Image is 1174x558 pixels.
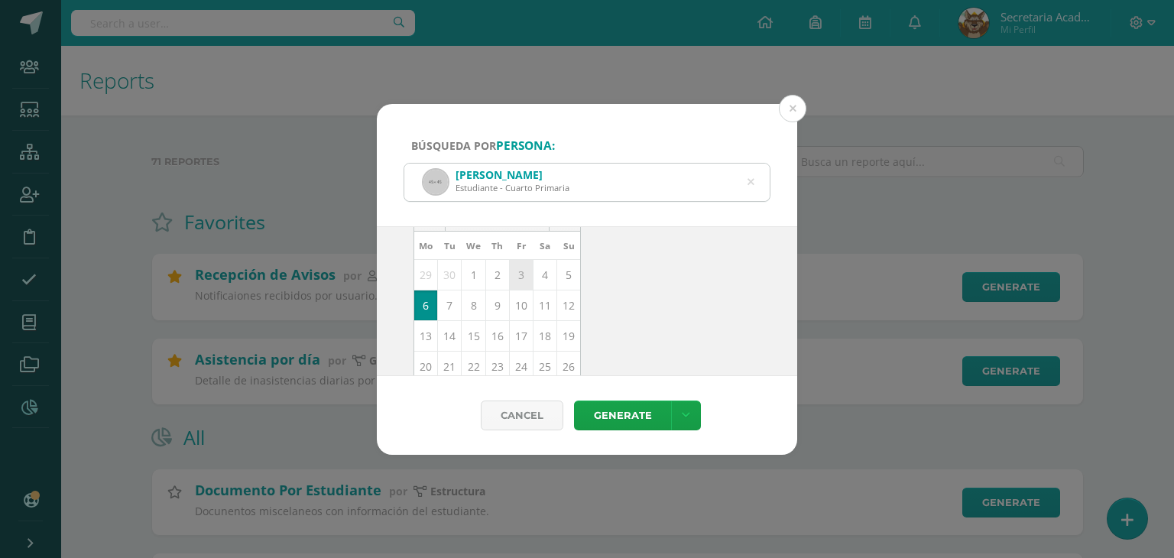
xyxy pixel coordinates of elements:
td: 19 [557,320,581,351]
button: Close (Esc) [779,95,806,122]
td: 26 [557,351,581,381]
span: Búsqueda por [411,138,555,153]
a: Generate [574,401,671,430]
td: 3 [509,259,533,290]
img: 45x45 [423,170,448,194]
th: Tu [438,232,462,260]
input: ej. Nicholas Alekzander, etc. [404,164,770,201]
td: 6 [414,290,438,320]
th: We [462,232,485,260]
td: 7 [438,290,462,320]
td: 20 [414,351,438,381]
td: 21 [438,351,462,381]
div: Cancel [481,401,563,430]
th: Su [557,232,581,260]
td: 15 [462,320,485,351]
div: [PERSON_NAME] [456,167,569,182]
strong: persona: [496,138,555,154]
td: 22 [462,351,485,381]
td: 18 [533,320,557,351]
th: Th [485,232,509,260]
td: 30 [438,259,462,290]
td: 29 [414,259,438,290]
th: Sa [533,232,557,260]
td: 16 [485,320,509,351]
td: 11 [533,290,557,320]
div: Estudiante - Cuarto Primaria [456,182,569,193]
td: 9 [485,290,509,320]
td: 8 [462,290,485,320]
td: 23 [485,351,509,381]
td: 13 [414,320,438,351]
td: 14 [438,320,462,351]
td: 2 [485,259,509,290]
td: 1 [462,259,485,290]
td: 25 [533,351,557,381]
th: Mo [414,232,438,260]
td: 5 [557,259,581,290]
td: 4 [533,259,557,290]
td: 12 [557,290,581,320]
td: 24 [509,351,533,381]
th: Fr [509,232,533,260]
td: 17 [509,320,533,351]
td: 10 [509,290,533,320]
